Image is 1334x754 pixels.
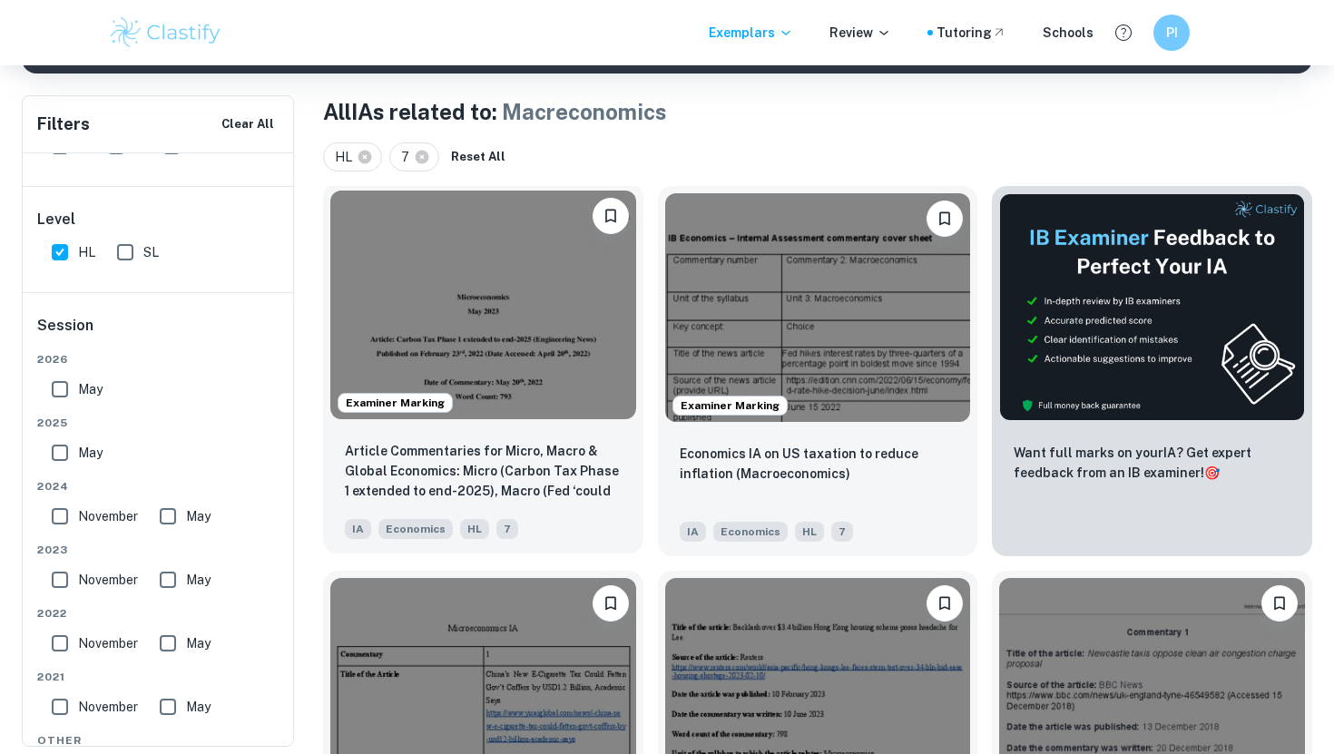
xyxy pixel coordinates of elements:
div: HL [323,142,382,171]
span: November [78,633,138,653]
button: Bookmark [1261,585,1298,622]
span: 🎯 [1204,465,1220,480]
span: 2024 [37,478,280,495]
div: 7 [389,142,439,171]
img: Economics IA example thumbnail: Economics IA on US taxation to reduce in [665,193,971,422]
button: Bookmark [593,585,629,622]
span: HL [795,522,824,542]
button: Bookmark [593,198,629,234]
span: Other [37,732,280,749]
span: 7 [831,522,853,542]
span: 2023 [37,542,280,558]
span: Economics [713,522,788,542]
h6: PI [1162,23,1182,43]
span: Examiner Marking [338,395,452,411]
img: Economics IA example thumbnail: Article Commentaries for Micro, Macro & [330,191,636,419]
img: Thumbnail [999,193,1305,421]
span: May [186,633,211,653]
span: 7 [496,519,518,539]
span: IA [345,519,371,539]
span: May [186,506,211,526]
button: Help and Feedback [1108,17,1139,48]
span: 2021 [37,669,280,685]
a: Examiner MarkingBookmarkEconomics IA on US taxation to reduce inflation (Macroeconomics) IAEconom... [658,186,978,556]
span: May [78,379,103,399]
button: Reset All [446,143,510,171]
button: Bookmark [927,201,963,237]
span: IA [680,522,706,542]
span: November [78,570,138,590]
img: Clastify logo [108,15,223,51]
span: 7 [401,147,417,167]
span: HL [460,519,489,539]
a: Tutoring [937,23,1006,43]
h6: Level [37,209,280,230]
p: Exemplars [709,23,793,43]
h1: All IAs related to: [323,95,1312,128]
p: Article Commentaries for Micro, Macro & Global Economics: Micro (Carbon Tax Phase 1 extended to e... [345,441,622,503]
span: Macreconomics [502,99,667,124]
button: PI [1153,15,1190,51]
span: May [186,570,211,590]
span: HL [335,147,360,167]
span: May [186,697,211,717]
p: Review [829,23,891,43]
a: Examiner MarkingBookmarkArticle Commentaries for Micro, Macro & Global Economics: Micro (Carbon T... [323,186,643,556]
span: Economics [378,519,453,539]
span: SL [143,242,159,262]
span: 2026 [37,351,280,367]
span: May [78,443,103,463]
span: November [78,697,138,717]
button: Clear All [217,111,279,138]
p: Economics IA on US taxation to reduce inflation (Macroeconomics) [680,444,956,484]
span: Examiner Marking [673,397,787,414]
button: Bookmark [927,585,963,622]
span: 2022 [37,605,280,622]
a: ThumbnailWant full marks on yourIA? Get expert feedback from an IB examiner! [992,186,1312,556]
a: Schools [1043,23,1094,43]
h6: Filters [37,112,90,137]
h6: Session [37,315,280,351]
p: Want full marks on your IA ? Get expert feedback from an IB examiner! [1014,443,1290,483]
span: November [78,506,138,526]
span: HL [78,242,95,262]
span: 2025 [37,415,280,431]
